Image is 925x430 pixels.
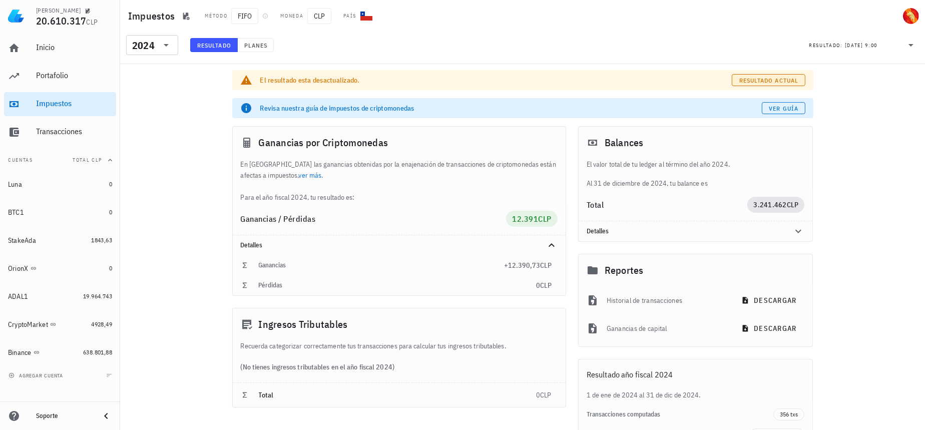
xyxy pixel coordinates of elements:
[536,281,540,290] span: 0
[504,261,540,270] span: +12.390,73
[607,317,727,339] div: Ganancias de capital
[8,208,24,217] div: BTC1
[803,36,923,55] div: Resultado:[DATE] 9:00
[4,64,116,88] a: Portafolio
[540,261,552,270] span: CLP
[233,235,566,255] div: Detalles
[4,92,116,116] a: Impuestos
[739,77,798,84] span: Resultado actual
[8,180,22,189] div: Luna
[732,74,805,86] button: Resultado actual
[280,12,303,20] div: Moneda
[903,8,919,24] div: avatar
[8,8,24,24] img: LedgiFi
[8,236,36,245] div: StakeAda
[4,120,116,144] a: Transacciones
[587,201,748,209] div: Total
[762,102,805,114] a: Ver guía
[91,320,112,328] span: 4928,49
[36,71,112,80] div: Portafolio
[87,18,98,27] span: CLP
[109,264,112,272] span: 0
[233,308,566,340] div: Ingresos Tributables
[4,228,116,252] a: StakeAda 1843,63
[83,292,112,300] span: 19.964.743
[8,320,48,329] div: CryptoMarket
[845,41,877,51] div: [DATE] 9:00
[587,159,805,170] p: El valor total de tu ledger al término del año 2024.
[607,289,727,311] div: Historial de transacciones
[753,200,786,209] span: 3.241.462
[233,340,566,351] div: Recuerda categorizar correctamente tus transacciones para calcular tus ingresos tributables.
[299,171,322,180] a: ver más
[743,296,796,305] span: descargar
[538,214,552,224] span: CLP
[4,172,116,196] a: Luna 0
[238,38,274,52] button: Planes
[91,236,112,244] span: 1843,63
[241,241,534,249] div: Detalles
[83,348,112,356] span: 638.801,88
[241,214,316,224] span: Ganancias / Pérdidas
[579,127,813,159] div: Balances
[233,127,566,159] div: Ganancias por Criptomonedas
[579,254,813,286] div: Reportes
[36,14,87,28] span: 20.610.317
[233,159,566,203] div: En [GEOGRAPHIC_DATA] las ganancias obtenidas por la enajenación de transacciones de criptomonedas...
[205,12,227,20] div: Método
[233,351,566,382] div: (No tienes ingresos tributables en el año fiscal 2024)
[109,180,112,188] span: 0
[536,390,540,399] span: 0
[579,389,813,400] div: 1 de ene de 2024 al 31 de dic de 2024.
[11,372,63,379] span: agregar cuenta
[197,42,231,49] span: Resultado
[787,200,799,209] span: CLP
[512,214,538,224] span: 12.391
[743,324,796,333] span: descargar
[307,8,331,24] span: CLP
[36,7,81,15] div: [PERSON_NAME]
[36,412,92,420] div: Soporte
[343,12,356,20] div: País
[579,159,813,189] div: Al 31 de diciembre de 2024, tu balance es
[126,35,178,55] div: 2024
[8,292,28,301] div: ADAL1
[260,75,732,85] div: El resultado esta desactualizado.
[780,409,798,420] span: 356 txs
[4,284,116,308] a: ADAL1 19.964.743
[259,281,536,289] div: Pérdidas
[4,148,116,172] button: CuentasTotal CLP
[36,127,112,136] div: Transacciones
[36,43,112,52] div: Inicio
[4,36,116,60] a: Inicio
[259,390,274,399] span: Total
[128,8,179,24] h1: Impuestos
[540,390,552,399] span: CLP
[4,200,116,224] a: BTC1 0
[190,38,238,52] button: Resultado
[244,42,268,49] span: Planes
[579,359,813,389] div: Resultado año fiscal 2024
[540,281,552,290] span: CLP
[4,312,116,336] a: CryptoMarket 4928,49
[36,99,112,108] div: Impuestos
[259,261,504,269] div: Ganancias
[8,264,29,273] div: OrionX
[579,221,813,241] div: Detalles
[768,105,798,112] span: Ver guía
[360,10,372,22] div: CL-icon
[735,291,804,309] button: descargar
[109,208,112,216] span: 0
[132,41,155,51] div: 2024
[231,8,258,24] span: FIFO
[73,157,102,163] span: Total CLP
[735,319,804,337] button: descargar
[8,348,32,357] div: Binance
[587,410,774,418] div: Transacciones computadas
[4,340,116,364] a: Binance 638.801,88
[809,39,845,52] div: Resultado:
[6,370,68,380] button: agregar cuenta
[4,256,116,280] a: OrionX 0
[260,103,762,113] div: Revisa nuestra guía de impuestos de criptomonedas
[587,227,781,235] div: Detalles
